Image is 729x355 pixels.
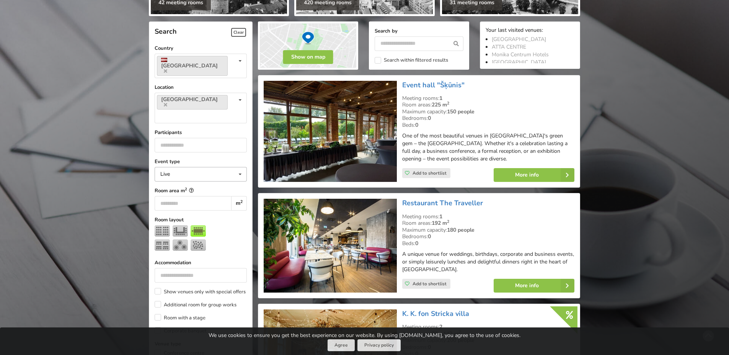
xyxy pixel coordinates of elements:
[155,27,177,36] span: Search
[402,324,574,330] div: Meeting rooms:
[413,281,447,287] span: Add to shortlist
[191,239,206,251] img: Reception
[415,240,418,247] strong: 0
[155,239,170,251] img: Classroom
[283,50,333,64] button: Show on map
[402,250,574,273] p: A unique venue for weddings, birthdays, corporate and business events, or simply leisurely lunche...
[357,339,401,351] a: Privacy policy
[155,314,205,322] label: Room with a stage
[155,158,247,165] label: Event type
[439,95,442,102] strong: 1
[157,95,228,110] a: [GEOGRAPHIC_DATA]
[231,28,246,37] span: Clear
[264,199,396,293] img: Restaurant, Bar | Riga | Restaurant The Traveller
[231,196,247,211] div: m
[375,57,448,64] label: Search within filtered results
[264,81,396,182] img: Unusual venues | Riga | Event hall "Šķūnis"
[402,101,574,108] div: Room areas:
[494,168,574,182] a: More info
[402,108,574,115] div: Maximum capacity:
[447,219,449,224] sup: 2
[402,80,465,90] a: Event hall "Šķūnis"
[173,225,188,237] img: U-shape
[160,172,170,177] div: Live
[155,129,247,136] label: Participants
[328,339,355,351] button: Agree
[155,44,247,52] label: Country
[155,288,246,296] label: Show venues only with special offers
[157,56,228,76] a: [GEOGRAPHIC_DATA]
[432,101,449,108] strong: 225 m
[402,213,574,220] div: Meeting rooms:
[413,170,447,176] span: Add to shortlist
[155,187,247,195] label: Room area m
[402,122,574,129] div: Beds:
[494,279,574,293] a: More info
[428,115,431,122] strong: 0
[402,227,574,234] div: Maximum capacity:
[492,43,526,51] a: ATTA CENTRE
[492,59,546,66] a: [GEOGRAPHIC_DATA]
[486,27,574,34] div: Your last visited venues:
[155,83,247,91] label: Location
[402,220,574,227] div: Room areas:
[185,186,187,191] sup: 2
[402,233,574,240] div: Bedrooms:
[402,240,574,247] div: Beds:
[155,259,247,267] label: Accommodation
[258,21,358,70] img: Show on map
[439,323,442,330] strong: 2
[447,100,449,106] sup: 2
[402,132,574,163] p: One of the most beautiful venues in [GEOGRAPHIC_DATA]'s green gem – the [GEOGRAPHIC_DATA]. Whethe...
[402,115,574,122] div: Bedrooms:
[439,213,442,220] strong: 1
[492,36,546,43] a: [GEOGRAPHIC_DATA]
[155,301,236,309] label: Additional room for group works
[402,95,574,102] div: Meeting rooms:
[240,199,243,204] sup: 2
[447,108,475,115] strong: 150 people
[432,219,449,227] strong: 192 m
[375,27,463,35] label: Search by
[155,216,247,224] label: Room layout
[155,327,207,335] label: Corporate banquet
[415,121,418,129] strong: 0
[155,225,170,237] img: Theater
[173,239,188,251] img: Banquet
[402,198,483,208] a: Restaurant The Traveller
[402,309,469,318] a: K. K. fon Stricka villa
[492,51,549,58] a: Monika Centrum Hotels
[428,233,431,240] strong: 0
[191,225,206,237] img: Boardroom
[447,226,475,234] strong: 180 people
